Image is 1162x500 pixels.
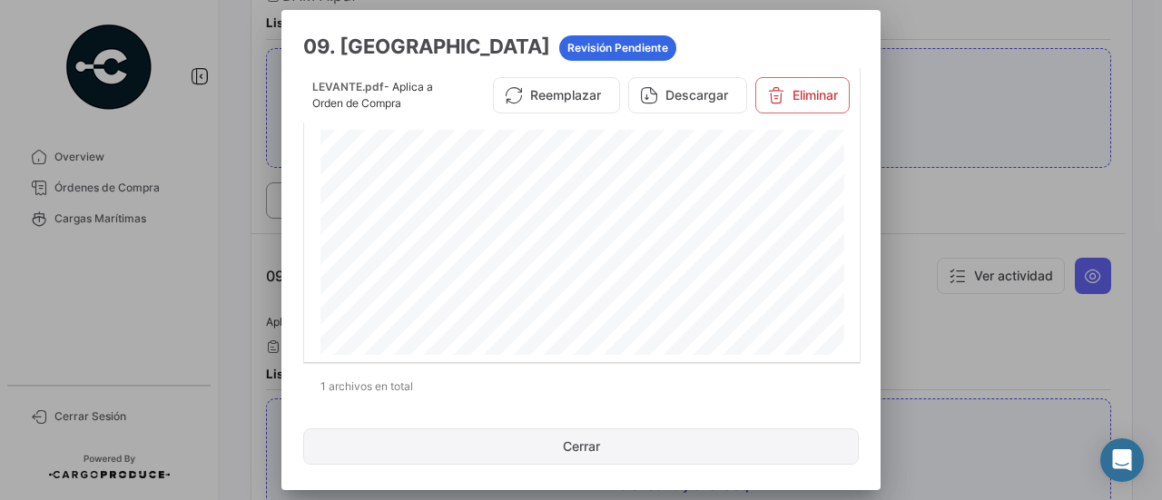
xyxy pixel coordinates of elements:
button: Reemplazar [493,77,620,113]
h3: 09. [GEOGRAPHIC_DATA] [303,32,859,61]
span: Revisión Pendiente [567,40,668,56]
button: Cerrar [303,428,859,465]
div: 1 archivos en total [303,364,859,409]
span: LEVANTE.pdf [312,80,384,93]
div: Abrir Intercom Messenger [1100,438,1144,482]
button: Descargar [628,77,747,113]
button: Eliminar [755,77,850,113]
